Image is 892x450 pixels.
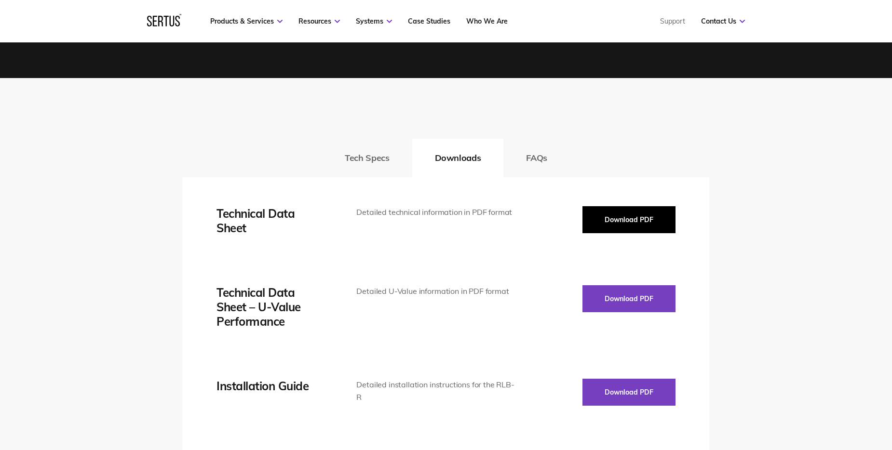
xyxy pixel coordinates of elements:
button: Download PDF [582,206,676,233]
button: Download PDF [582,285,676,312]
div: Installation Guide [216,379,327,393]
a: Systems [356,17,392,26]
a: Products & Services [210,17,283,26]
div: Detailed installation instructions for the RLB-R [356,379,516,403]
a: Case Studies [408,17,450,26]
a: Who We Are [466,17,508,26]
button: Tech Specs [322,139,412,177]
div: Detailed technical information in PDF format [356,206,516,219]
div: Technical Data Sheet – U-Value Performance [216,285,327,329]
a: Contact Us [701,17,745,26]
button: FAQs [503,139,570,177]
a: Support [660,17,685,26]
div: Detailed U-Value information in PDF format [356,285,516,298]
iframe: Chat Widget [718,338,892,450]
div: Technical Data Sheet [216,206,327,235]
a: Resources [298,17,340,26]
button: Download PDF [582,379,676,406]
